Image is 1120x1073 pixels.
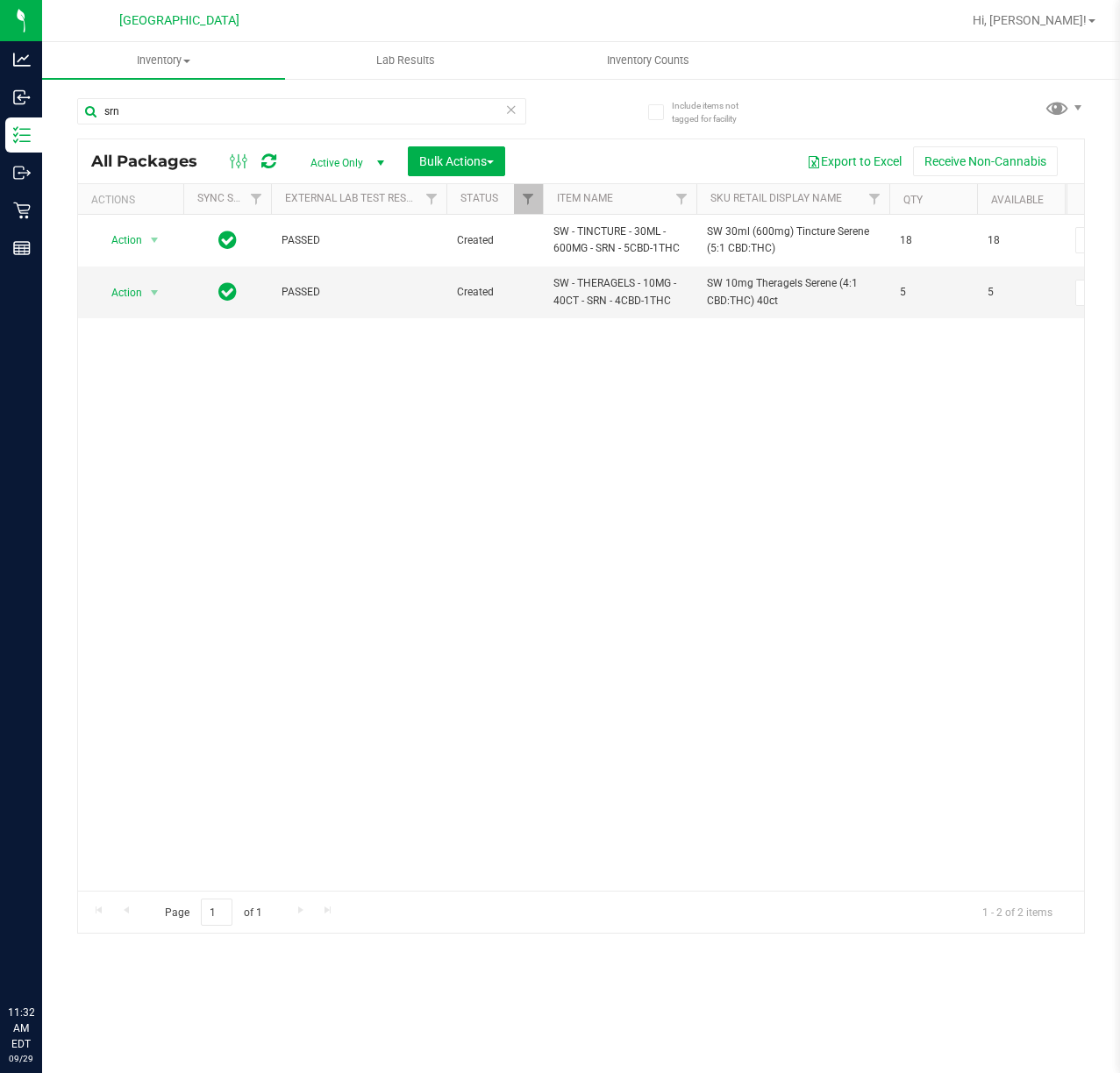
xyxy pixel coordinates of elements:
[96,228,143,252] span: Action
[218,280,237,304] span: In Sync
[91,152,215,171] span: All Packages
[553,224,686,257] span: SW - TINCTURE - 30ML - 600MG - SRN - 5CBD-1THC
[13,126,31,144] inline-svg: Inventory
[144,281,166,305] span: select
[900,232,967,249] span: 18
[795,146,913,176] button: Export to Excel
[119,13,239,28] span: [GEOGRAPHIC_DATA]
[91,194,176,206] div: Actions
[457,232,532,249] span: Created
[973,13,1087,27] span: Hi, [PERSON_NAME]!
[408,146,505,176] button: Bulk Actions
[42,42,285,79] a: Inventory
[417,184,446,214] a: Filter
[201,899,232,926] input: 1
[13,164,31,181] inline-svg: Outbound
[707,275,879,309] span: SW 10mg Theragels Serene (4:1 CBD:THC) 40ct
[710,192,842,204] a: Sku Retail Display Name
[150,899,276,926] span: Page of 1
[13,89,31,106] inline-svg: Inbound
[8,1052,34,1065] p: 09/29
[988,284,1054,301] span: 5
[353,53,459,68] span: Lab Results
[282,232,436,249] span: PASSED
[282,284,436,301] span: PASSED
[527,42,770,79] a: Inventory Counts
[13,239,31,257] inline-svg: Reports
[514,184,543,214] a: Filter
[968,899,1066,925] span: 1 - 2 of 2 items
[285,192,423,204] a: External Lab Test Result
[8,1005,34,1052] p: 11:32 AM EDT
[218,228,237,252] span: In Sync
[96,281,143,305] span: Action
[197,192,265,204] a: Sync Status
[13,202,31,219] inline-svg: Retail
[557,192,613,204] a: Item Name
[860,184,889,214] a: Filter
[18,933,70,985] iframe: Resource center
[583,53,713,68] span: Inventory Counts
[903,194,923,206] a: Qty
[991,194,1044,206] a: Available
[419,154,494,168] span: Bulk Actions
[707,224,879,257] span: SW 30ml (600mg) Tincture Serene (5:1 CBD:THC)
[900,284,967,301] span: 5
[77,98,526,124] input: Search Package ID, Item Name, SKU, Lot or Part Number...
[913,146,1058,176] button: Receive Non-Cannabis
[667,184,696,214] a: Filter
[988,232,1054,249] span: 18
[242,184,271,214] a: Filter
[460,192,498,204] a: Status
[457,284,532,301] span: Created
[13,51,31,68] inline-svg: Analytics
[553,275,686,309] span: SW - THERAGELS - 10MG - 40CT - SRN - 4CBD-1THC
[505,98,517,121] span: Clear
[144,228,166,252] span: select
[285,42,528,79] a: Lab Results
[672,99,760,125] span: Include items not tagged for facility
[42,53,285,68] span: Inventory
